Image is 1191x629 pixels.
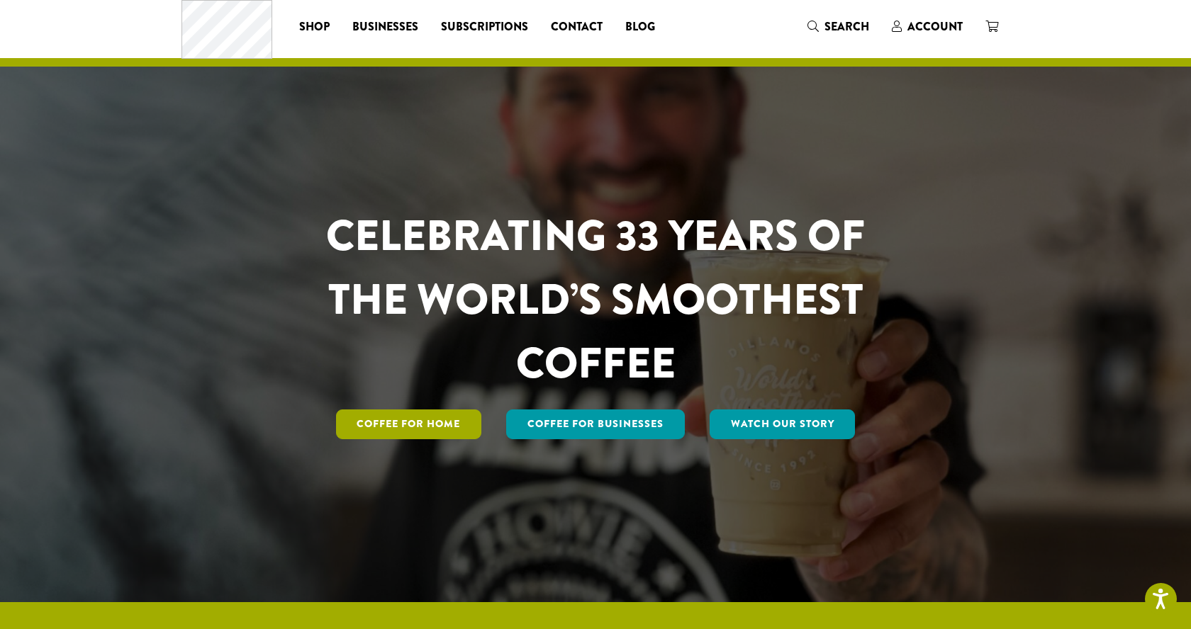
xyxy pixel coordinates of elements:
span: Account [907,18,963,35]
a: Watch Our Story [710,409,856,439]
a: Shop [288,16,341,38]
span: Blog [625,18,655,36]
a: Coffee For Businesses [506,409,685,439]
span: Shop [299,18,330,36]
span: Search [824,18,869,35]
a: Coffee for Home [336,409,482,439]
h1: CELEBRATING 33 YEARS OF THE WORLD’S SMOOTHEST COFFEE [284,204,907,395]
span: Contact [551,18,603,36]
a: Search [796,15,880,38]
span: Subscriptions [441,18,528,36]
span: Businesses [352,18,418,36]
